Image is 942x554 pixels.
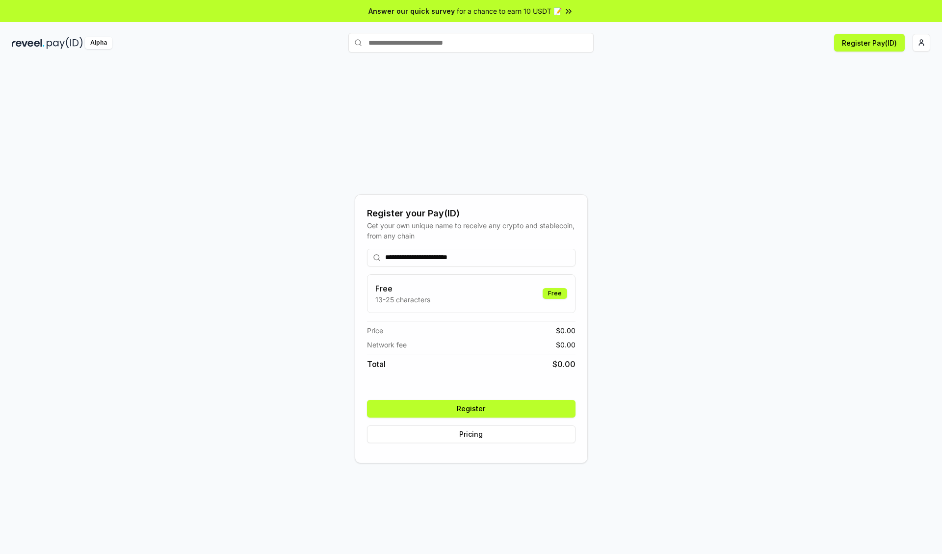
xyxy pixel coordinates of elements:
[367,325,383,336] span: Price
[834,34,905,52] button: Register Pay(ID)
[457,6,562,16] span: for a chance to earn 10 USDT 📝
[367,207,576,220] div: Register your Pay(ID)
[47,37,83,49] img: pay_id
[543,288,567,299] div: Free
[85,37,112,49] div: Alpha
[367,220,576,241] div: Get your own unique name to receive any crypto and stablecoin, from any chain
[367,400,576,418] button: Register
[367,425,576,443] button: Pricing
[375,294,430,305] p: 13-25 characters
[367,358,386,370] span: Total
[556,340,576,350] span: $ 0.00
[556,325,576,336] span: $ 0.00
[12,37,45,49] img: reveel_dark
[375,283,430,294] h3: Free
[367,340,407,350] span: Network fee
[368,6,455,16] span: Answer our quick survey
[552,358,576,370] span: $ 0.00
